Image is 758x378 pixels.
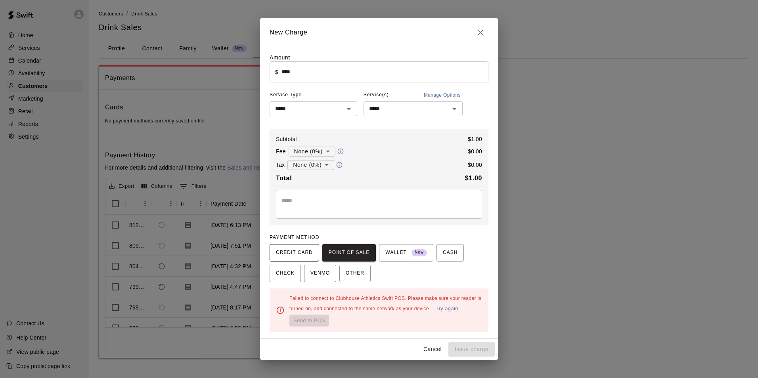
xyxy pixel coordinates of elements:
[436,244,464,262] button: CASH
[468,135,482,143] p: $ 1.00
[260,18,498,47] h2: New Charge
[270,265,301,282] button: CHECK
[343,103,354,115] button: Open
[287,158,334,172] div: None (0%)
[322,244,376,262] button: POINT OF SALE
[304,265,336,282] button: VENMO
[289,144,335,159] div: None (0%)
[270,244,319,262] button: CREDIT CARD
[275,68,278,76] p: $
[412,247,427,258] span: New
[276,267,295,280] span: CHECK
[449,103,460,115] button: Open
[434,303,460,315] button: Try again
[385,246,427,259] span: WALLET
[346,267,364,280] span: OTHER
[468,161,482,169] p: $ 0.00
[364,89,389,101] span: Service(s)
[443,246,457,259] span: CASH
[465,175,482,181] b: $ 1.00
[276,147,286,155] p: Fee
[473,25,488,40] button: Close
[289,296,481,311] span: Failed to connect to Clubhouse Athletics Swift POS. Please make sure your reader is turned on, an...
[420,342,445,357] button: Cancel
[276,135,297,143] p: Subtotal
[276,175,292,181] b: Total
[468,147,482,155] p: $ 0.00
[276,246,313,259] span: CREDIT CARD
[270,235,319,240] span: PAYMENT METHOD
[379,244,433,262] button: WALLET New
[270,54,290,61] label: Amount
[270,89,357,101] span: Service Type
[310,267,330,280] span: VENMO
[329,246,369,259] span: POINT OF SALE
[339,265,371,282] button: OTHER
[276,161,285,169] p: Tax
[422,89,463,101] button: Manage Options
